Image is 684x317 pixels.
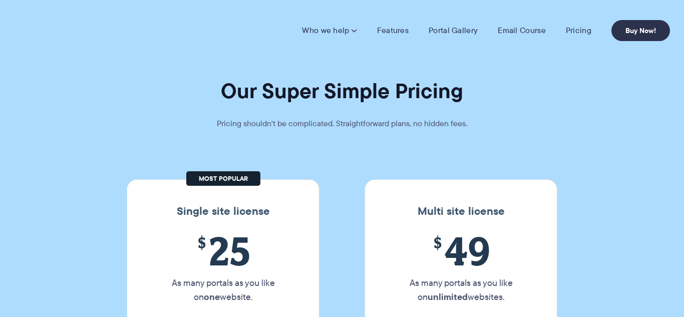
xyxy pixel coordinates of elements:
[498,26,546,36] a: Email Course
[155,228,291,273] span: 25
[155,276,291,304] p: As many portals as you like on website.
[428,290,468,303] strong: unlimited
[375,205,547,218] h3: Multi site license
[192,117,492,131] p: Pricing shouldn't be complicated. Straightforward plans, no hidden fees.
[393,228,529,273] span: 49
[393,276,529,304] p: As many portals as you like on websites.
[377,26,409,36] a: Features
[137,205,309,218] h3: Single site license
[611,20,670,41] a: Buy Now!
[204,290,220,303] strong: one
[302,26,357,36] a: Who we help
[429,26,478,36] a: Portal Gallery
[566,26,591,36] a: Pricing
